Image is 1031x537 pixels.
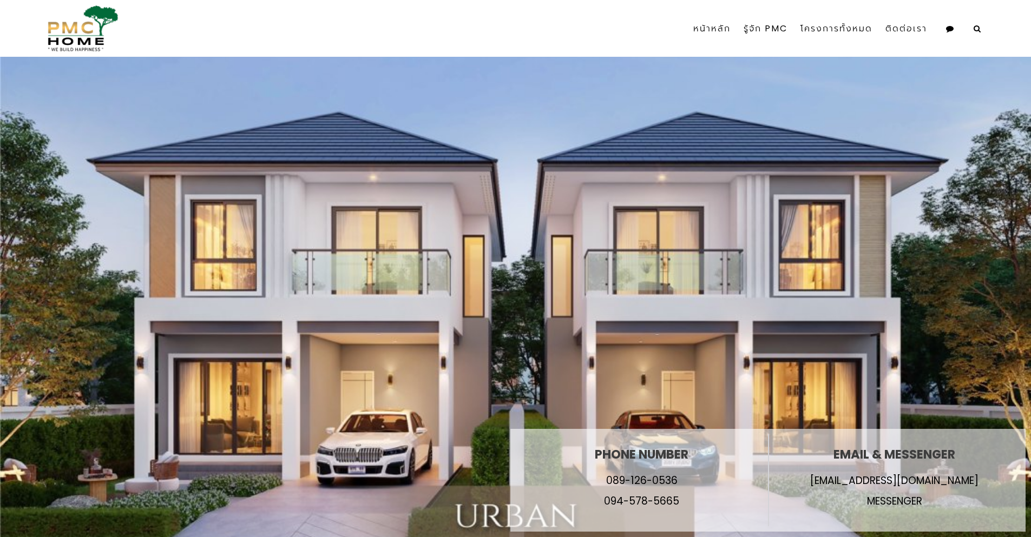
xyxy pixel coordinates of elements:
[867,494,922,508] a: Messenger
[810,473,979,488] a: [EMAIL_ADDRESS][DOMAIN_NAME]
[810,448,979,461] h2: Email & Messenger
[687,10,737,48] a: หน้าหลัก
[606,473,678,488] a: 089-126-0536
[595,448,688,461] h2: Phone Number
[879,10,934,48] a: ติดต่อเรา
[43,5,119,51] img: pmc-logo
[604,494,679,508] a: 094-578-5665
[794,10,879,48] a: โครงการทั้งหมด
[737,10,794,48] a: รู้จัก PMC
